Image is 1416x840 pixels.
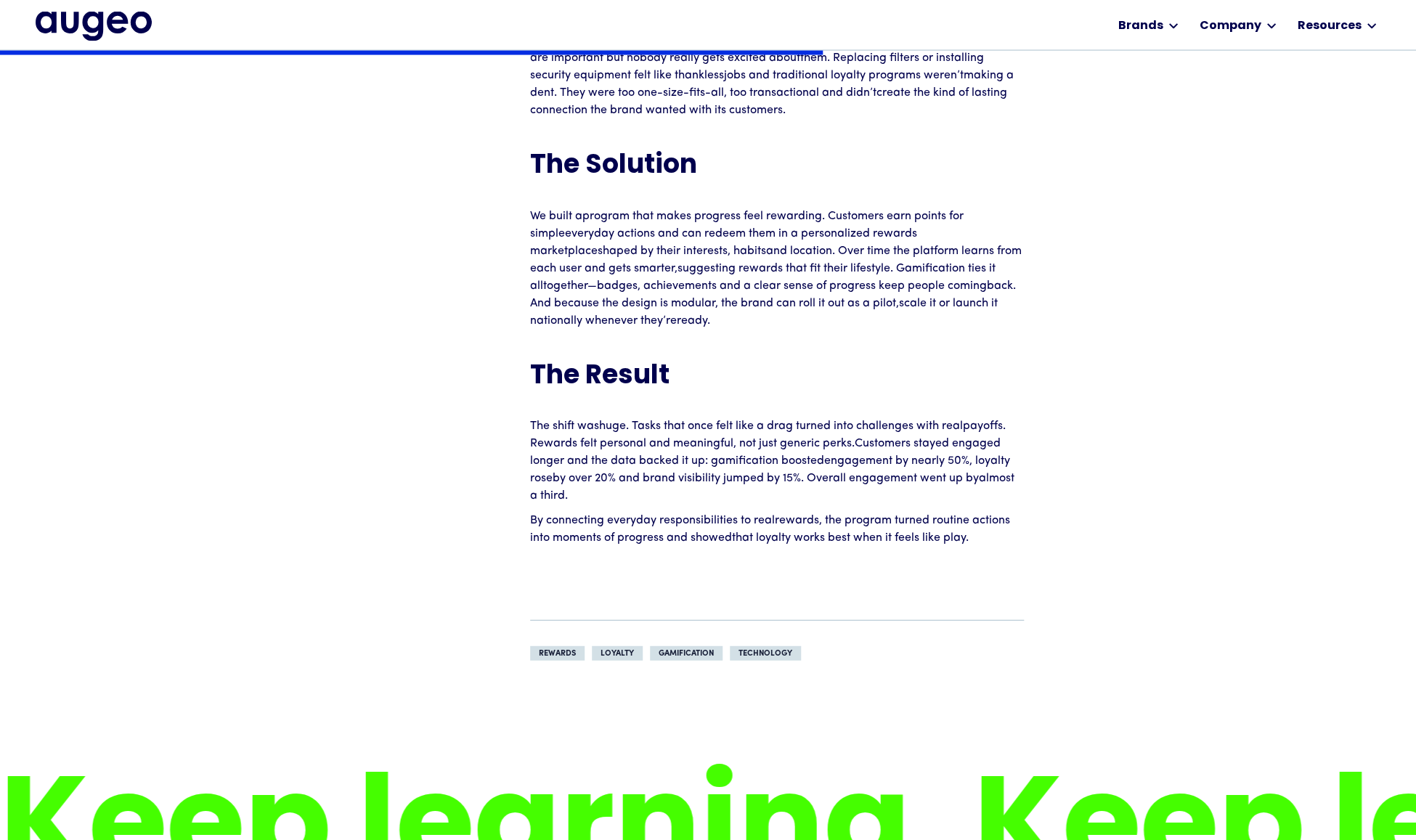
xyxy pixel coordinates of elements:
div: Technology [738,648,792,659]
p: ‍ [530,126,1024,144]
strong: The Result [530,364,670,390]
a: home [36,12,152,41]
p: ‍ The shift washuge. Tasks that once felt like a drag turned into challenges with realpayoffs. Re... [530,400,1024,505]
strong: The Solution [530,153,697,179]
p: ‍ We built aprogram that makes progress feel rewarding. Customers earn points for simpleeveryday ... [530,190,1024,330]
img: Augeo's full logo in midnight blue. [36,12,152,41]
div: Loyalty [601,648,634,659]
p: ‍ One of thecountry’s largest insurers came to us with a problem. Safety and maintenancetasks are... [530,15,1024,119]
div: Company [1199,17,1261,35]
div: Rewards [539,648,576,659]
div: Brands [1118,17,1163,35]
p: By connecting everyday responsibilities to realrewards, the program turned routine actions into m... [530,512,1024,547]
p: ‍ [530,337,1024,354]
h2: ‍ [530,554,1024,585]
div: Gamification [659,648,714,659]
div: Resources [1297,17,1361,35]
